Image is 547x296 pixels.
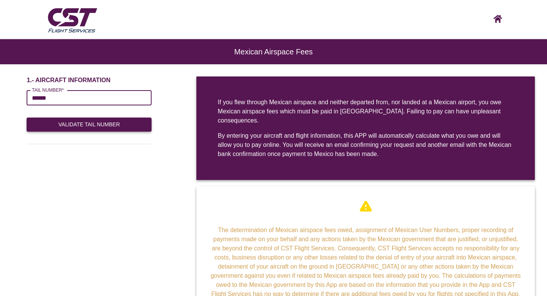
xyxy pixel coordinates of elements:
div: By entering your aircraft and flight information, this APP will automatically calculate what you ... [218,131,514,159]
h6: 1.- AIRCRAFT INFORMATION [27,76,152,84]
img: CST logo, click here to go home screen [493,15,502,23]
img: CST Flight Services logo [46,5,99,35]
button: Validate Tail Number [27,118,152,132]
div: If you flew through Mexican airspace and neither departed from, nor landed at a Mexican airport, ... [218,98,514,125]
h6: Mexican Airspace Fees [30,51,517,52]
label: TAIL NUMBER* [32,87,64,93]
